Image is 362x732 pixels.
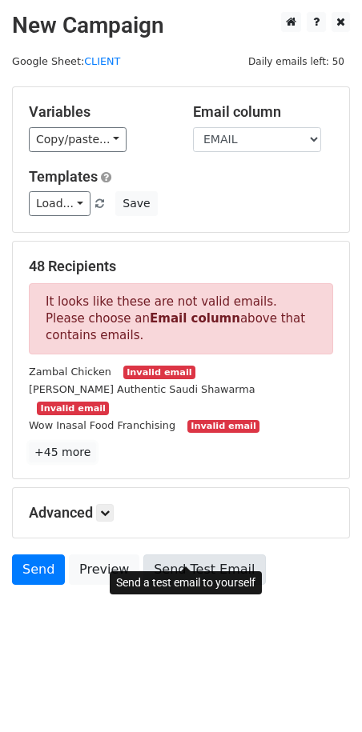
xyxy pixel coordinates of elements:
[243,55,350,67] a: Daily emails left: 50
[12,12,350,39] h2: New Campaign
[12,554,65,585] a: Send
[115,191,157,216] button: Save
[29,191,90,216] a: Load...
[12,55,120,67] small: Google Sheet:
[84,55,120,67] a: CLIENT
[29,258,333,275] h5: 48 Recipients
[282,655,362,732] iframe: Chat Widget
[193,103,333,121] h5: Email column
[29,442,96,462] a: +45 more
[29,383,255,395] small: [PERSON_NAME] Authentic Saudi Shawarma
[37,402,109,415] small: Invalid email
[29,419,175,431] small: Wow Inasal Food Franchising
[123,366,195,379] small: Invalid email
[29,504,333,522] h5: Advanced
[110,571,262,594] div: Send a test email to yourself
[29,168,98,185] a: Templates
[29,127,127,152] a: Copy/paste...
[69,554,139,585] a: Preview
[150,311,240,326] strong: Email column
[187,420,259,434] small: Invalid email
[143,554,265,585] a: Send Test Email
[243,53,350,70] span: Daily emails left: 50
[29,366,111,378] small: Zambal Chicken
[29,283,333,354] p: It looks like these are not valid emails. Please choose an above that contains emails.
[29,103,169,121] h5: Variables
